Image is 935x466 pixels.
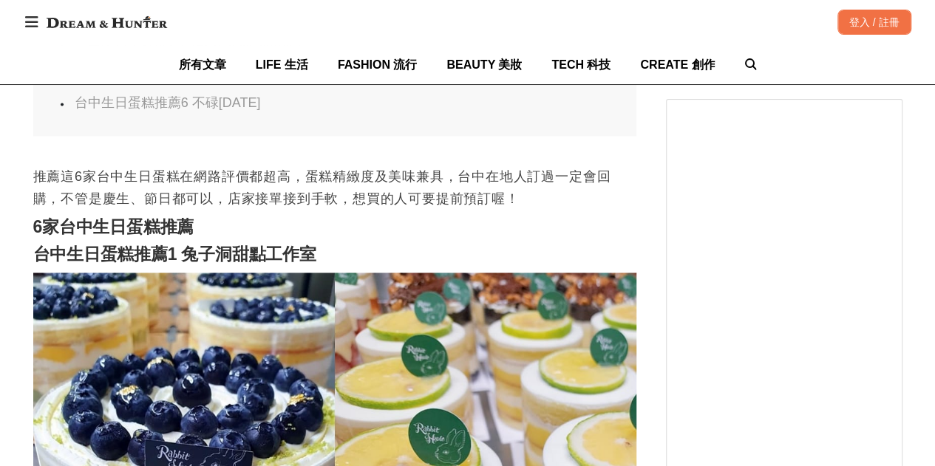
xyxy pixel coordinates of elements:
[256,58,308,71] span: LIFE 生活
[551,45,611,84] a: TECH 科技
[338,58,418,71] span: FASHION 流行
[446,58,522,71] span: BEAUTY 美妝
[446,45,522,84] a: BEAUTY 美妝
[640,45,715,84] a: CREATE 創作
[179,58,226,71] span: 所有文章
[338,45,418,84] a: FASHION 流行
[33,165,636,210] p: 推薦這6家台中生日蛋糕在網路評價都超高，蛋糕精緻度及美味兼具，台中在地人訂過一定會回購，不管是慶生、節日都可以，店家接單接到手軟，想買的人可要提前預訂喔！
[256,45,308,84] a: LIFE 生活
[75,95,261,110] a: 台中生日蛋糕推薦6 不碌[DATE]
[39,9,174,35] img: Dream & Hunter
[837,10,911,35] div: 登入 / 註冊
[640,58,715,71] span: CREATE 創作
[551,58,611,71] span: TECH 科技
[33,217,194,236] strong: 6家台中生日蛋糕推薦
[33,244,316,264] strong: 台中生日蛋糕推薦1 兔子洞甜點工作室
[179,45,226,84] a: 所有文章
